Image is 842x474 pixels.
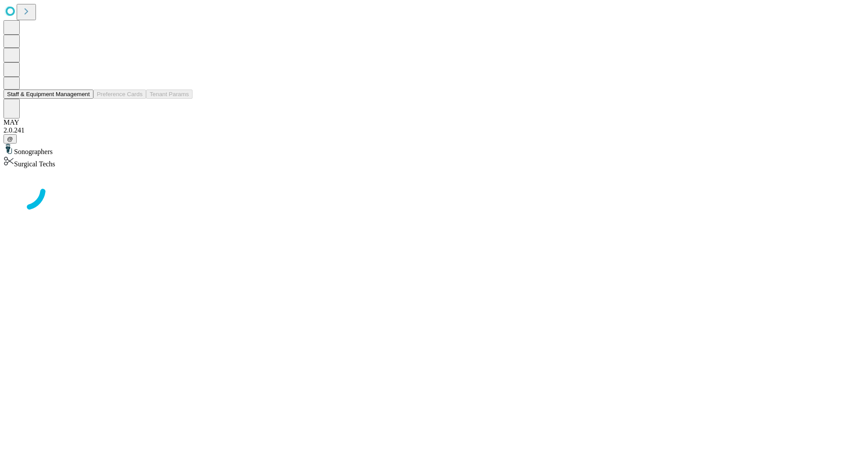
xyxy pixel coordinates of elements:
[4,144,838,156] div: Sonographers
[4,156,838,168] div: Surgical Techs
[4,126,838,134] div: 2.0.241
[7,136,13,142] span: @
[146,90,193,99] button: Tenant Params
[4,90,93,99] button: Staff & Equipment Management
[93,90,146,99] button: Preference Cards
[4,118,838,126] div: MAY
[4,134,17,144] button: @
